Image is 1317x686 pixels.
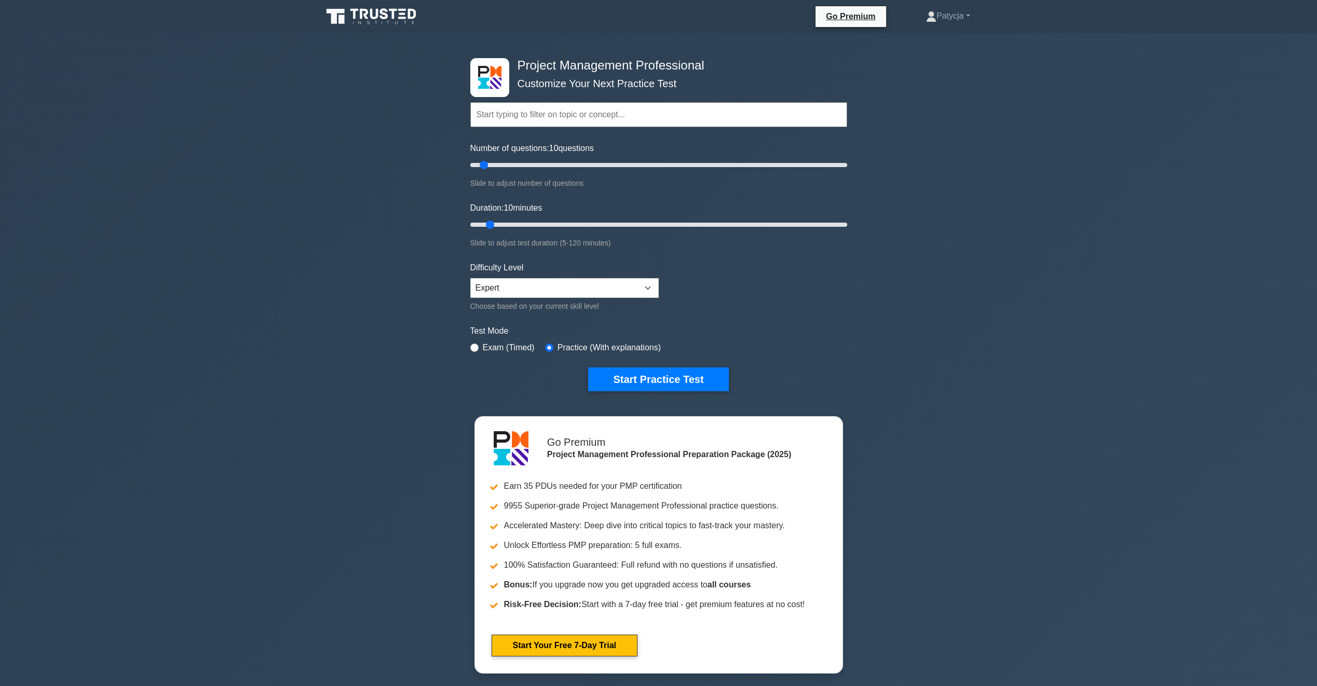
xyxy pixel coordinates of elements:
[470,237,847,249] div: Slide to adjust test duration (5-120 minutes)
[549,144,559,153] span: 10
[470,262,524,274] label: Difficulty Level
[470,202,542,214] label: Duration: minutes
[470,325,847,337] label: Test Mode
[558,341,661,354] label: Practice (With explanations)
[470,177,847,189] div: Slide to adjust number of questions
[504,203,513,212] span: 10
[470,300,659,312] div: Choose based on your current skill level
[901,6,995,26] a: Patycja
[513,58,796,73] h4: Project Management Professional
[820,10,881,23] a: Go Premium
[492,635,637,656] a: Start Your Free 7-Day Trial
[483,341,535,354] label: Exam (Timed)
[470,102,847,127] input: Start typing to filter on topic or concept...
[470,142,594,155] label: Number of questions: questions
[588,367,728,391] button: Start Practice Test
